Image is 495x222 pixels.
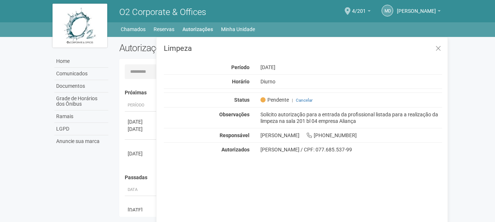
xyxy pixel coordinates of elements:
[125,175,437,180] h4: Passadas
[54,123,108,135] a: LGPD
[220,132,250,138] strong: Responsável
[119,42,275,53] h2: Autorizações
[397,9,441,15] a: [PERSON_NAME]
[121,24,146,34] a: Chamados
[125,99,158,112] th: Período
[260,146,442,153] div: [PERSON_NAME] / CPF: 077.685.537-99
[54,68,108,80] a: Comunicados
[255,132,448,139] div: [PERSON_NAME] [PHONE_NUMBER]
[182,24,213,34] a: Autorizações
[125,90,437,95] h4: Próximas
[128,150,155,157] div: [DATE]
[125,184,158,196] th: Data
[352,9,371,15] a: 4/201
[219,112,250,117] strong: Observações
[119,7,206,17] span: O2 Corporate & Offices
[128,125,155,133] div: [DATE]
[255,78,448,85] div: Diurno
[128,118,155,125] div: [DATE]
[154,24,174,34] a: Reservas
[234,97,250,103] strong: Status
[53,4,107,48] img: logo.jpg
[54,93,108,110] a: Grade de Horários dos Ônibus
[352,1,366,14] span: 4/201
[54,135,108,147] a: Anuncie sua marca
[54,55,108,68] a: Home
[260,97,289,103] span: Pendente
[296,98,313,103] a: Cancelar
[382,5,393,16] a: Md
[54,80,108,93] a: Documentos
[221,24,255,34] a: Minha Unidade
[164,45,442,52] h3: Limpeza
[128,206,155,214] div: [DATE]
[231,64,250,70] strong: Período
[255,111,448,124] div: Solicito autorização para a entrada da profissional listada para a realização da limpeza na sala ...
[292,98,293,103] span: |
[54,110,108,123] a: Ramais
[221,147,250,153] strong: Autorizados
[232,79,250,84] strong: Horário
[397,1,436,14] span: Marcelo de Andrade Ferreira
[255,64,448,71] div: [DATE]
